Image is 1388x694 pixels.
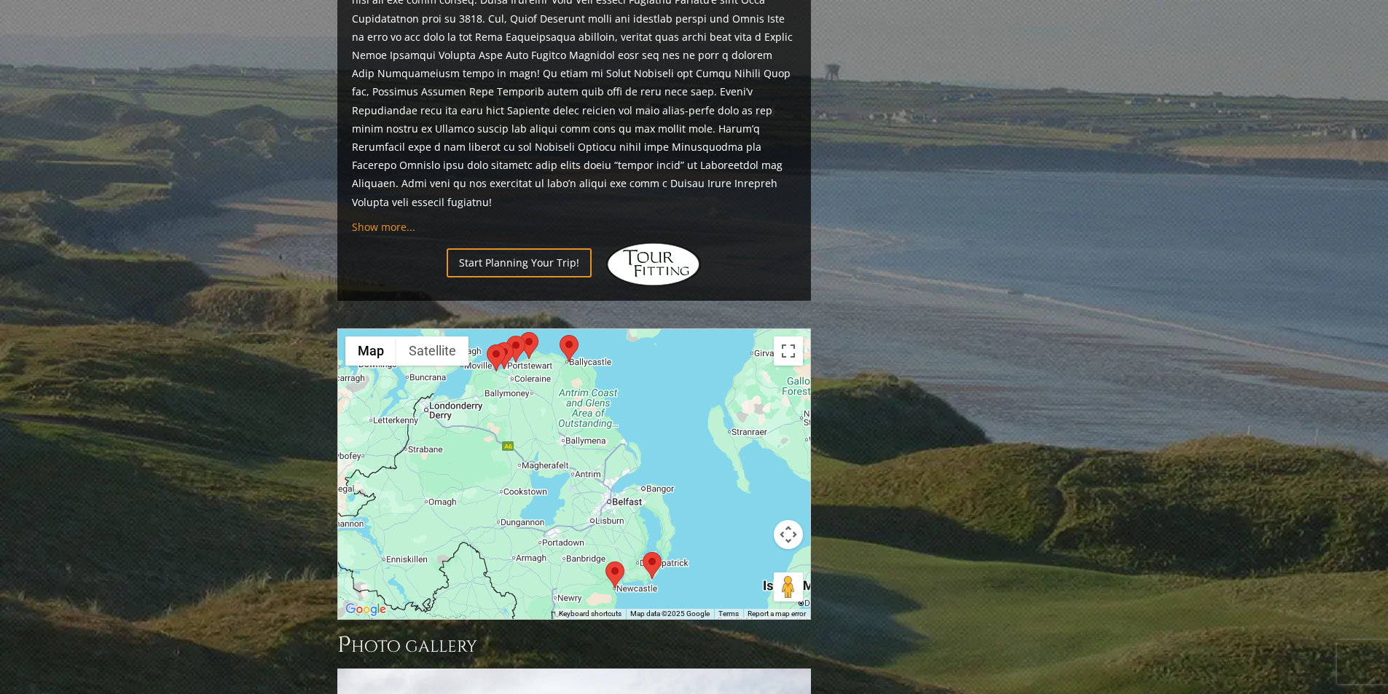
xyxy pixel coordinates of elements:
button: Keyboard shortcuts [559,609,622,619]
span: Map data ©2025 Google [630,610,710,618]
button: Map camera controls [774,520,803,549]
button: Drag Pegman onto the map to open Street View [774,572,803,602]
button: Show street map [345,336,396,366]
button: Toggle fullscreen view [774,336,803,366]
a: Start Planning Your Trip! [447,248,592,277]
a: Terms [718,610,739,618]
a: Report a map error [748,610,806,618]
button: Show satellite imagery [396,336,468,366]
h3: Photo Gallery [337,631,811,660]
img: Google [342,600,390,619]
a: Open this area in Google Maps (opens a new window) [342,600,390,619]
a: Show more... [352,220,415,234]
img: Hidden Links [606,242,701,286]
